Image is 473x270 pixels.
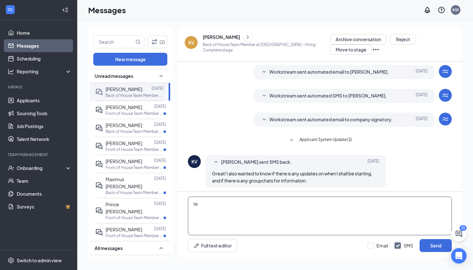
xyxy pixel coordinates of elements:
[330,34,386,44] button: Archive conversation
[8,257,14,264] svg: Settings
[17,165,66,171] div: Onboarding
[154,140,166,145] p: [DATE]
[420,239,452,252] button: Send
[106,129,163,134] p: Back of House Team Member at [GEOGRAPHIC_DATA]
[157,72,165,80] svg: SmallChevronUp
[441,115,449,123] svg: WorkstreamLogo
[221,158,292,166] span: [PERSON_NAME] sent SMS back.
[372,46,380,53] svg: Ellipses
[390,34,416,44] button: Reject
[95,88,103,96] svg: DoubleChat
[17,39,72,52] a: Messages
[95,124,103,132] svg: ActiveDoubleChat
[188,197,452,235] textarea: text
[17,133,72,145] a: Talent Network
[8,84,70,90] div: Hiring
[459,225,467,231] div: 33
[8,152,70,157] div: Team Management
[191,158,198,165] div: KV
[95,182,103,190] svg: ActiveDoubleChat
[106,227,142,232] span: [PERSON_NAME]
[288,136,295,144] svg: SmallChevronDown
[17,107,72,120] a: Sourcing Tools
[17,26,72,39] a: Home
[106,190,163,195] p: Back of House Team Member at [GEOGRAPHIC_DATA]
[154,158,166,163] p: [DATE]
[157,244,165,252] svg: SmallChevronUp
[106,140,142,146] span: [PERSON_NAME]
[152,86,163,91] p: [DATE]
[441,91,449,99] svg: WorkstreamLogo
[330,44,372,55] button: Move to stage
[106,104,142,110] span: [PERSON_NAME]
[154,201,166,206] p: [DATE]
[106,111,163,116] p: Front of House Team Member at [GEOGRAPHIC_DATA]
[154,122,166,127] p: [DATE]
[243,32,253,42] button: ChevronRight
[269,68,389,76] span: Workstream sent automated email to [PERSON_NAME].
[95,73,133,79] span: Unread messages
[106,93,163,98] p: Back of House Team Member at [GEOGRAPHIC_DATA]
[95,142,103,150] svg: ActiveDoubleChat
[8,165,14,171] svg: UserCheck
[17,174,72,187] a: Team
[94,36,134,48] input: Search
[260,92,268,100] svg: SmallChevronDown
[17,94,72,107] a: Applicants
[95,228,103,236] svg: ActiveDoubleChat
[95,245,123,251] span: All messages
[95,207,103,215] svg: ActiveDoubleChat
[17,68,72,75] div: Reporting
[452,7,459,13] div: KW
[188,239,237,252] button: Full text editorPen
[455,230,463,238] svg: ChatActive
[245,33,251,41] svg: ChevronRight
[260,68,268,76] svg: SmallChevronDown
[93,53,167,66] button: New message
[148,35,167,48] button: Filter (2)
[95,106,103,114] svg: ActiveDoubleChat
[106,147,163,152] p: Front of House Team Member at [GEOGRAPHIC_DATA]
[154,226,166,231] p: [DATE]
[95,160,103,168] svg: ActiveDoubleChat
[106,215,163,220] p: Front of House Team Member at [GEOGRAPHIC_DATA]
[212,158,220,166] svg: SmallChevronUp
[17,120,72,133] a: Job Postings
[17,52,72,65] a: Scheduling
[106,176,142,189] span: Maximus [PERSON_NAME]
[17,200,72,213] a: SurveysCrown
[416,68,428,76] span: [DATE]
[154,176,166,181] p: [DATE]
[17,257,62,264] div: Switch to admin view
[438,6,445,14] svg: QuestionInfo
[193,242,200,249] svg: Pen
[441,68,449,75] svg: WorkstreamLogo
[8,68,14,75] svg: Analysis
[88,5,126,15] h1: Messages
[151,38,158,46] svg: Filter
[106,201,142,214] span: Prince [PERSON_NAME]
[62,7,69,13] svg: Collapse
[416,92,428,100] span: [DATE]
[17,187,72,200] a: Documents
[451,248,467,264] div: Open Intercom Messenger
[106,122,142,128] span: [PERSON_NAME]
[106,165,163,170] p: Front of House Team Member at [GEOGRAPHIC_DATA]
[288,136,352,144] button: SmallChevronDownApplicant System Update (2)
[416,116,428,124] span: [DATE]
[135,39,141,44] svg: MagnifyingGlass
[367,158,379,166] span: [DATE]
[188,39,194,46] div: KV
[451,226,467,242] button: ChatActive
[203,42,330,53] p: Back of House Team Member at [GEOGRAPHIC_DATA] - Hiring Complete stage
[269,116,393,124] span: Workstream sent automated email to company signatory.
[106,233,163,238] p: Front of House Team Member at [GEOGRAPHIC_DATA]
[154,104,166,109] p: [DATE]
[212,171,372,183] span: Great! I also wanted to know if there is any updates on when I shall be starting, and if there is...
[260,116,268,124] svg: SmallChevronDown
[423,6,431,14] svg: Notifications
[300,136,352,144] span: Applicant System Update (2)
[106,158,142,164] span: [PERSON_NAME]
[106,86,142,92] span: [PERSON_NAME]
[269,92,387,100] span: Workstream sent automated SMS to [PERSON_NAME].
